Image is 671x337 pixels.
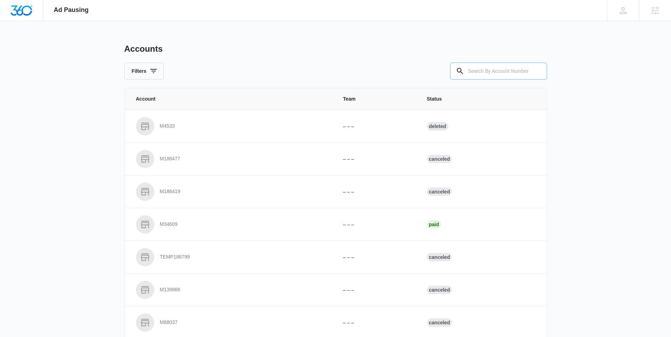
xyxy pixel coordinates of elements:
p: M186419 [160,188,180,195]
span: Account [136,95,326,103]
p: M88037 [160,319,178,326]
div: Canceled [427,187,452,196]
div: Canceled [427,318,452,327]
div: Canceled [427,253,452,261]
div: Paid [427,220,441,229]
p: TEMP188799 [160,254,190,261]
span: Status [427,95,535,103]
p: – – – [343,188,410,196]
a: M34609 [136,215,326,234]
div: Canceled [427,155,452,163]
button: Filters [124,63,164,80]
p: M4533 [160,123,175,130]
span: Ad Pausing [54,6,89,14]
a: M88037 [136,313,326,332]
p: M186477 [160,155,180,163]
p: M139866 [160,286,180,293]
p: – – – [343,254,410,261]
h1: Accounts [124,44,163,54]
a: M4533 [136,117,326,135]
p: – – – [343,221,410,228]
a: M139866 [136,281,326,299]
p: M34609 [160,221,178,228]
p: – – – [343,286,410,294]
input: Search By Account Number [450,63,547,80]
span: Team [343,95,410,103]
a: M186419 [136,183,326,201]
p: – – – [343,123,410,130]
div: Canceled [427,286,452,294]
a: M186477 [136,150,326,168]
div: Deleted [427,122,448,131]
a: TEMP188799 [136,248,326,266]
p: – – – [343,319,410,326]
p: – – – [343,155,410,163]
